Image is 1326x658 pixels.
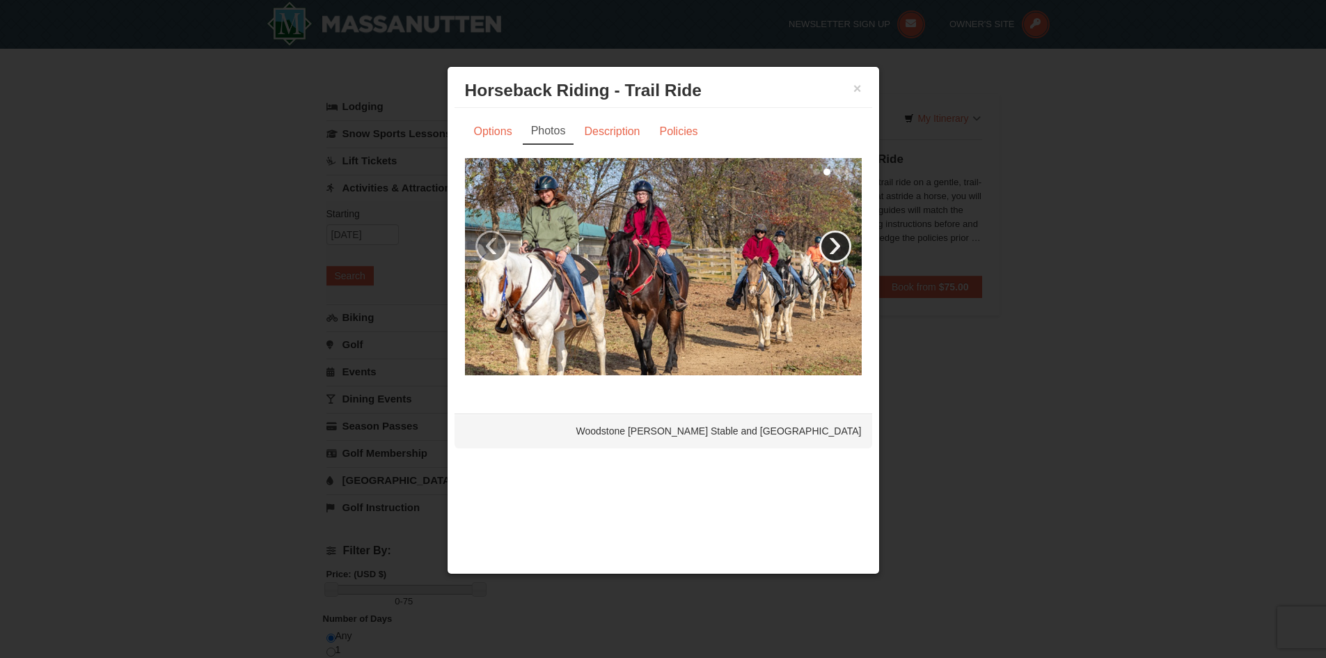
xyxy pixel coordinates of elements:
h3: Horseback Riding - Trail Ride [465,80,862,101]
a: Options [465,118,521,145]
a: Policies [650,118,707,145]
a: Photos [523,118,574,145]
a: › [819,230,851,263]
a: Description [575,118,649,145]
button: × [853,81,862,95]
img: 21584748-73-7bc1f6fb.jpg [465,158,862,375]
a: ‹ [475,230,507,263]
div: Woodstone [PERSON_NAME] Stable and [GEOGRAPHIC_DATA] [455,414,872,448]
